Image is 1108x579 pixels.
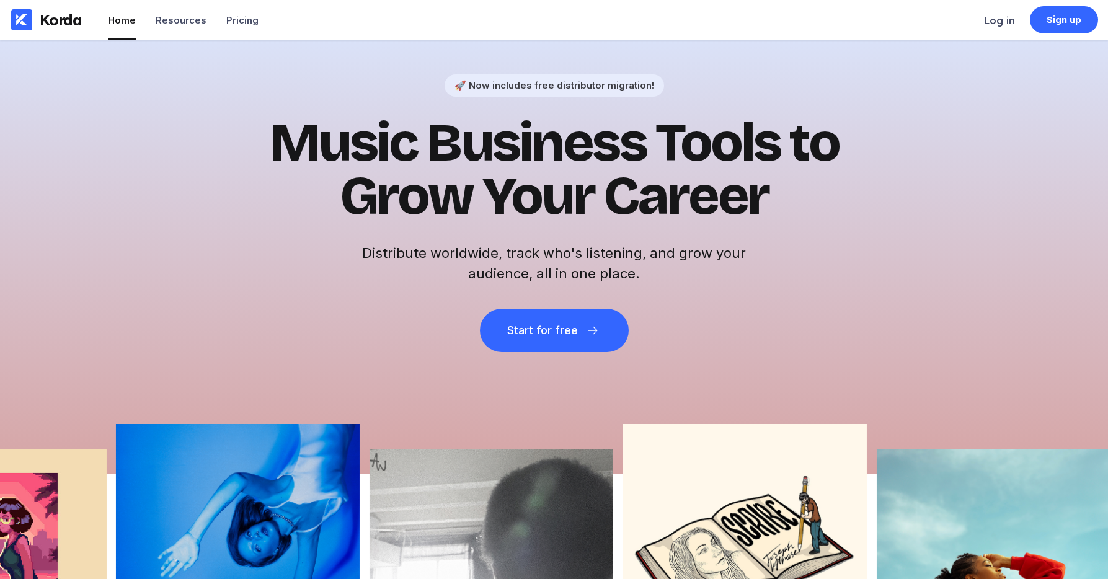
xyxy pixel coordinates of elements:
div: Pricing [226,14,259,26]
div: Log in [984,14,1015,27]
div: 🚀 Now includes free distributor migration! [454,79,654,91]
div: Resources [156,14,206,26]
div: Start for free [507,324,578,337]
div: Sign up [1047,14,1082,26]
h2: Distribute worldwide, track who's listening, and grow your audience, all in one place. [356,243,753,284]
h1: Music Business Tools to Grow Your Career [250,117,858,223]
div: Korda [40,11,82,29]
button: Start for free [480,309,629,352]
a: Sign up [1030,6,1098,33]
div: Home [108,14,136,26]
